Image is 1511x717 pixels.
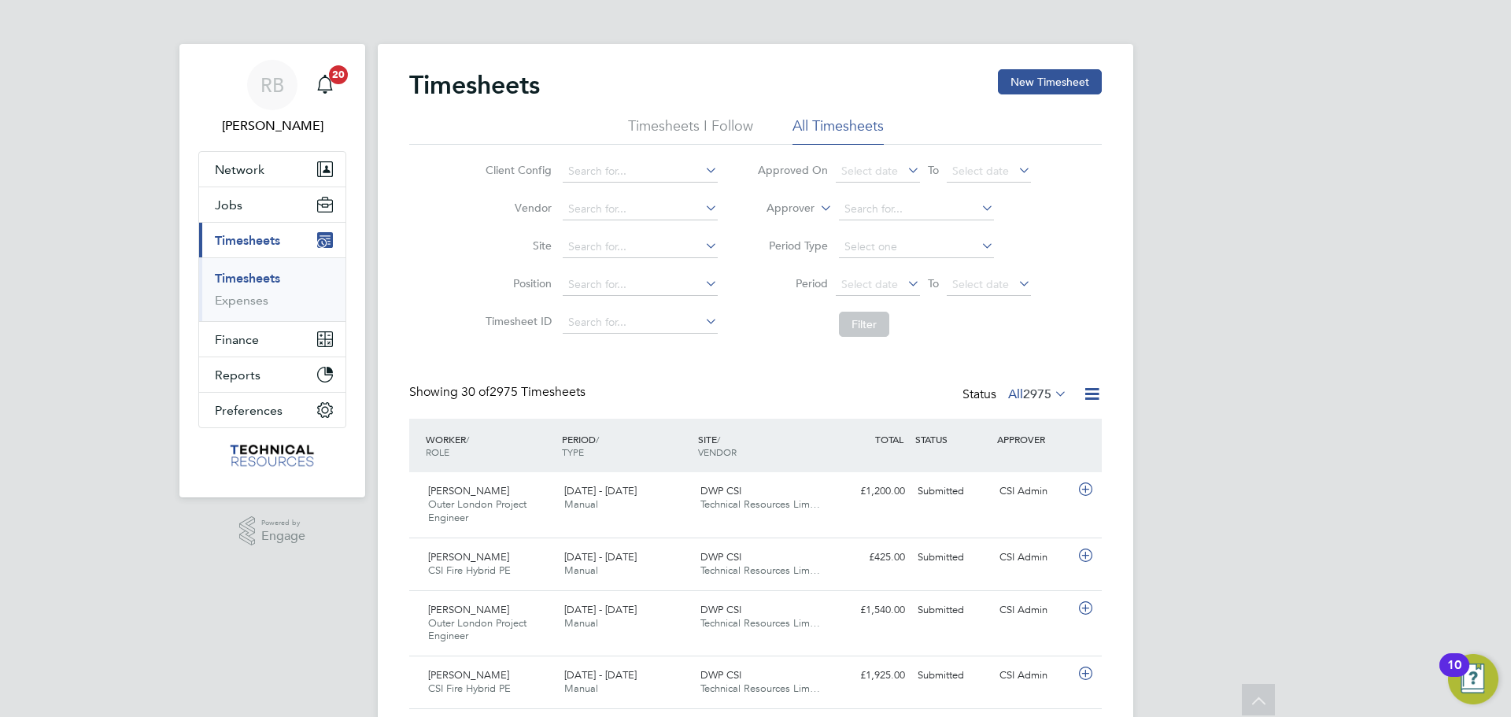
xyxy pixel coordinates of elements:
span: Manual [564,564,598,577]
span: Preferences [215,403,283,418]
input: Select one [839,236,994,258]
input: Search for... [563,236,718,258]
button: Open Resource Center, 10 new notifications [1448,654,1498,704]
a: Powered byEngage [239,516,306,546]
span: [DATE] - [DATE] [564,484,637,497]
div: WORKER [422,425,558,466]
span: [DATE] - [DATE] [564,668,637,682]
span: Outer London Project Engineer [428,616,526,643]
span: Manual [564,616,598,630]
div: STATUS [911,425,993,453]
span: Rianna Bowles [198,116,346,135]
span: [PERSON_NAME] [428,668,509,682]
span: 2975 Timesheets [461,384,586,400]
span: DWP CSI [700,603,741,616]
a: RB[PERSON_NAME] [198,60,346,135]
span: Jobs [215,198,242,213]
span: DWP CSI [700,550,741,564]
span: DWP CSI [700,484,741,497]
span: VENDOR [698,445,737,458]
span: Timesheets [215,233,280,248]
button: Filter [839,312,889,337]
input: Search for... [563,312,718,334]
span: RB [260,75,284,95]
button: Jobs [199,187,345,222]
span: Outer London Project Engineer [428,497,526,524]
button: Reports [199,357,345,392]
label: Site [481,238,552,253]
input: Search for... [563,161,718,183]
div: CSI Admin [993,545,1075,571]
span: / [466,433,469,445]
li: All Timesheets [792,116,884,145]
span: Finance [215,332,259,347]
h2: Timesheets [409,69,540,101]
a: Go to home page [198,444,346,469]
span: Technical Resources Lim… [700,497,820,511]
div: CSI Admin [993,597,1075,623]
div: Submitted [911,479,993,504]
span: [PERSON_NAME] [428,550,509,564]
span: Manual [564,497,598,511]
span: 30 of [461,384,490,400]
span: CSI Fire Hybrid PE [428,564,511,577]
label: Client Config [481,163,552,177]
label: Approver [744,201,815,216]
a: 20 [309,60,341,110]
label: Period Type [757,238,828,253]
div: £1,540.00 [829,597,911,623]
span: Network [215,162,264,177]
span: / [596,433,599,445]
button: New Timesheet [998,69,1102,94]
button: Network [199,152,345,187]
nav: Main navigation [179,44,365,497]
div: Timesheets [199,257,345,321]
span: 2975 [1023,386,1051,402]
input: Search for... [563,274,718,296]
span: Technical Resources Lim… [700,564,820,577]
button: Preferences [199,393,345,427]
span: / [717,433,720,445]
a: Expenses [215,293,268,308]
button: Finance [199,322,345,357]
span: Manual [564,682,598,695]
li: Timesheets I Follow [628,116,753,145]
span: Select date [952,277,1009,291]
div: CSI Admin [993,479,1075,504]
div: Submitted [911,545,993,571]
span: Engage [261,530,305,543]
div: 10 [1447,665,1461,686]
span: Select date [841,164,898,178]
span: Technical Resources Lim… [700,616,820,630]
input: Search for... [839,198,994,220]
label: Period [757,276,828,290]
span: To [923,160,944,180]
span: 20 [329,65,348,84]
span: TYPE [562,445,584,458]
input: Search for... [563,198,718,220]
span: [DATE] - [DATE] [564,603,637,616]
div: PERIOD [558,425,694,466]
label: Approved On [757,163,828,177]
img: technicalresources-logo-retina.png [228,444,317,469]
label: Vendor [481,201,552,215]
span: To [923,273,944,294]
div: £1,200.00 [829,479,911,504]
div: Showing [409,384,589,401]
span: CSI Fire Hybrid PE [428,682,511,695]
span: Technical Resources Lim… [700,682,820,695]
div: SITE [694,425,830,466]
a: Timesheets [215,271,280,286]
div: Submitted [911,597,993,623]
label: Position [481,276,552,290]
span: ROLE [426,445,449,458]
button: Timesheets [199,223,345,257]
span: Select date [841,277,898,291]
span: Reports [215,368,260,383]
div: CSI Admin [993,663,1075,689]
div: £1,925.00 [829,663,911,689]
span: [PERSON_NAME] [428,603,509,616]
div: APPROVER [993,425,1075,453]
span: [PERSON_NAME] [428,484,509,497]
label: All [1008,386,1067,402]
